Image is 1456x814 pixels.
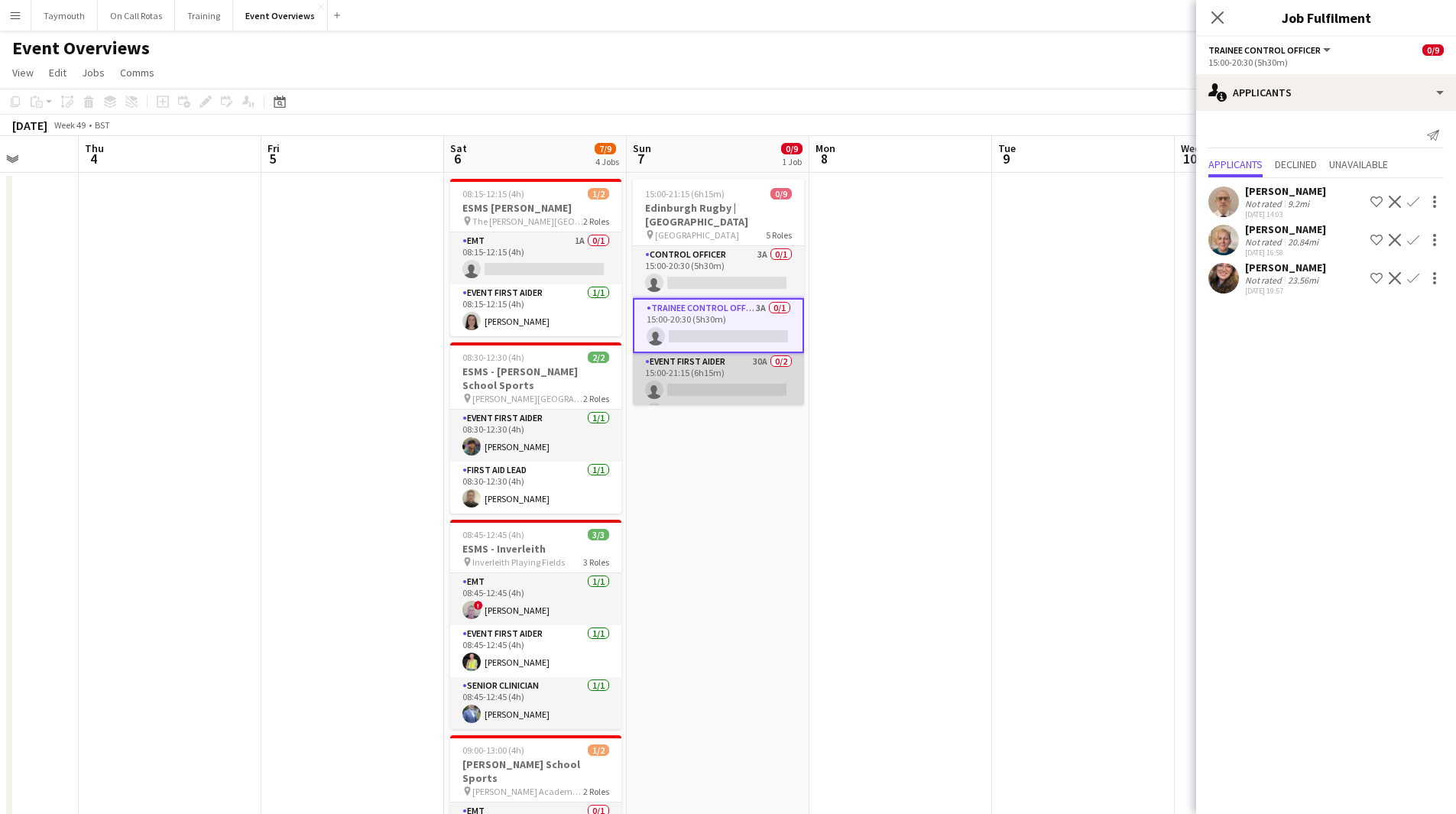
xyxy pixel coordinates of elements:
[631,150,651,167] span: 7
[450,284,621,336] app-card-role: Event First Aider1/108:15-12:15 (4h)[PERSON_NAME]
[82,66,105,79] span: Jobs
[1208,44,1321,56] span: Trainee Control Officer
[595,156,619,167] div: 4 Jobs
[645,188,725,199] span: 15:00-21:15 (6h15m)
[1245,222,1326,236] div: [PERSON_NAME]
[49,66,66,79] span: Edit
[588,744,609,756] span: 1/2
[655,229,739,241] span: [GEOGRAPHIC_DATA]
[583,786,609,797] span: 2 Roles
[450,201,621,215] h3: ESMS [PERSON_NAME]
[120,66,154,79] span: Comms
[595,143,616,154] span: 7/9
[1179,150,1201,167] span: 10
[83,150,104,167] span: 4
[770,188,792,199] span: 0/9
[450,462,621,514] app-card-role: First Aid Lead1/108:30-12:30 (4h)[PERSON_NAME]
[1245,236,1285,248] div: Not rated
[782,156,802,167] div: 1 Job
[450,365,621,392] h3: ESMS - [PERSON_NAME] School Sports
[588,188,609,199] span: 1/2
[633,298,804,353] app-card-role: Trainee Control Officer3A0/115:00-20:30 (5h30m)
[1196,74,1456,111] div: Applicants
[450,342,621,514] app-job-card: 08:30-12:30 (4h)2/2ESMS - [PERSON_NAME] School Sports [PERSON_NAME][GEOGRAPHIC_DATA]2 RolesEvent ...
[50,119,89,131] span: Week 49
[76,63,111,83] a: Jobs
[1422,44,1444,56] span: 0/9
[472,556,565,568] span: Inverleith Playing Fields
[268,141,280,155] span: Fri
[998,141,1016,155] span: Tue
[1285,236,1321,248] div: 20.84mi
[450,542,621,556] h3: ESMS - Inverleith
[588,529,609,540] span: 3/3
[633,353,804,427] app-card-role: Event First Aider30A0/215:00-21:15 (6h15m)
[1245,248,1326,258] div: [DATE] 16:58
[1245,286,1326,296] div: [DATE] 19:57
[781,143,803,154] span: 0/9
[462,744,524,756] span: 09:00-13:00 (4h)
[233,1,328,31] button: Event Overviews
[474,601,483,610] span: !
[1329,159,1388,170] span: Unavailable
[6,63,40,83] a: View
[583,556,609,568] span: 3 Roles
[450,232,621,284] app-card-role: EMT1A0/108:15-12:15 (4h)
[583,393,609,404] span: 2 Roles
[1181,141,1201,155] span: Wed
[175,1,233,31] button: Training
[633,141,651,155] span: Sun
[450,625,621,677] app-card-role: Event First Aider1/108:45-12:45 (4h)[PERSON_NAME]
[462,529,524,540] span: 08:45-12:45 (4h)
[1245,261,1326,274] div: [PERSON_NAME]
[114,63,161,83] a: Comms
[462,352,524,363] span: 08:30-12:30 (4h)
[450,179,621,336] app-job-card: 08:15-12:15 (4h)1/2ESMS [PERSON_NAME] The [PERSON_NAME][GEOGRAPHIC_DATA]2 RolesEMT1A0/108:15-12:1...
[450,757,621,785] h3: [PERSON_NAME] School Sports
[12,66,34,79] span: View
[31,1,98,31] button: Taymouth
[12,37,150,60] h1: Event Overviews
[265,150,280,167] span: 5
[1208,44,1333,56] button: Trainee Control Officer
[1208,57,1444,68] div: 15:00-20:30 (5h30m)
[766,229,792,241] span: 5 Roles
[1245,274,1285,286] div: Not rated
[588,352,609,363] span: 2/2
[1245,209,1326,219] div: [DATE] 14:03
[450,520,621,729] app-job-card: 08:45-12:45 (4h)3/3ESMS - Inverleith Inverleith Playing Fields3 RolesEMT1/108:45-12:45 (4h)![PERS...
[1208,159,1263,170] span: Applicants
[583,216,609,227] span: 2 Roles
[85,141,104,155] span: Thu
[472,393,583,404] span: [PERSON_NAME][GEOGRAPHIC_DATA]
[472,216,583,227] span: The [PERSON_NAME][GEOGRAPHIC_DATA]
[996,150,1016,167] span: 9
[450,410,621,462] app-card-role: Event First Aider1/108:30-12:30 (4h)[PERSON_NAME]
[450,677,621,729] app-card-role: Senior Clinician1/108:45-12:45 (4h)[PERSON_NAME]
[12,118,47,133] div: [DATE]
[448,150,467,167] span: 6
[813,150,835,167] span: 8
[450,573,621,625] app-card-role: EMT1/108:45-12:45 (4h)![PERSON_NAME]
[633,179,804,405] app-job-card: 15:00-21:15 (6h15m)0/9Edinburgh Rugby | [GEOGRAPHIC_DATA] [GEOGRAPHIC_DATA]5 RolesControl Officer...
[43,63,73,83] a: Edit
[633,246,804,298] app-card-role: Control Officer3A0/115:00-20:30 (5h30m)
[472,786,583,797] span: [PERSON_NAME] Academy Playing Fields
[1285,274,1321,286] div: 23.56mi
[98,1,175,31] button: On Call Rotas
[1245,184,1326,198] div: [PERSON_NAME]
[1196,8,1456,28] h3: Job Fulfilment
[95,119,110,131] div: BST
[816,141,835,155] span: Mon
[1285,198,1312,209] div: 9.2mi
[633,201,804,229] h3: Edinburgh Rugby | [GEOGRAPHIC_DATA]
[1245,198,1285,209] div: Not rated
[462,188,524,199] span: 08:15-12:15 (4h)
[1275,159,1317,170] span: Declined
[450,141,467,155] span: Sat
